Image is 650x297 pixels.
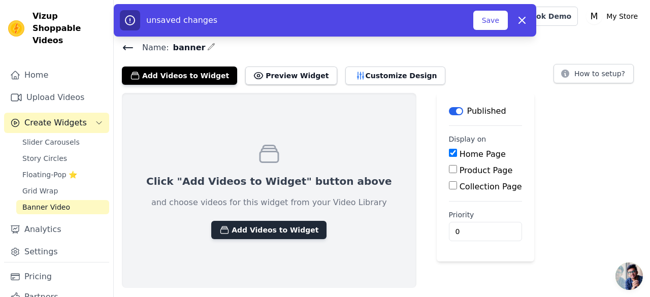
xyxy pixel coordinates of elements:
[169,42,206,54] span: banner
[4,219,109,240] a: Analytics
[449,134,486,144] legend: Display on
[151,196,387,209] p: and choose videos for this widget from your Video Library
[22,202,70,212] span: Banner Video
[467,105,506,117] p: Published
[554,64,634,83] button: How to setup?
[134,42,169,54] span: Name:
[16,184,109,198] a: Grid Wrap
[473,11,508,30] button: Save
[4,242,109,262] a: Settings
[211,221,327,239] button: Add Videos to Widget
[16,168,109,182] a: Floating-Pop ⭐
[345,67,445,85] button: Customize Design
[4,87,109,108] a: Upload Videos
[4,267,109,287] a: Pricing
[4,65,109,85] a: Home
[615,262,643,290] a: Open chat
[4,113,109,133] button: Create Widgets
[16,135,109,149] a: Slider Carousels
[146,174,392,188] p: Click "Add Videos to Widget" button above
[22,186,58,196] span: Grid Wrap
[122,67,237,85] button: Add Videos to Widget
[24,117,87,129] span: Create Widgets
[22,170,77,180] span: Floating-Pop ⭐
[554,71,634,81] a: How to setup?
[207,41,215,54] div: Edit Name
[460,182,522,191] label: Collection Page
[22,153,67,163] span: Story Circles
[460,149,506,159] label: Home Page
[146,15,217,25] span: unsaved changes
[460,166,513,175] label: Product Page
[245,67,337,85] button: Preview Widget
[16,151,109,166] a: Story Circles
[22,137,80,147] span: Slider Carousels
[449,210,522,220] label: Priority
[16,200,109,214] a: Banner Video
